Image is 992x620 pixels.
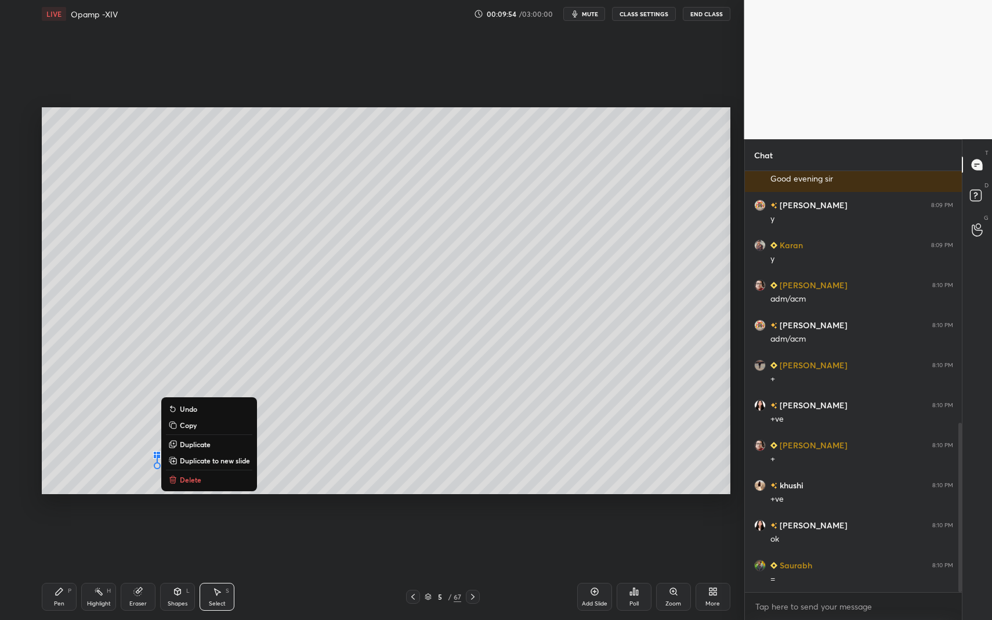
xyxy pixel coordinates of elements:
[629,601,639,607] div: Poll
[770,213,953,225] div: y
[754,440,766,451] img: e66afcf1963c463a8c5e9f65a0a91fdc.jpg
[932,522,953,529] div: 8:10 PM
[186,588,190,594] div: L
[770,483,777,490] img: no-rating-badge.077c3623.svg
[770,562,777,569] img: Learner_Badge_beginner_1_8b307cf2a0.svg
[754,400,766,411] img: 60e82d6182b849e09689e067145fe368.jpg
[770,534,953,545] div: ok
[770,442,777,449] img: Learner_Badge_beginner_1_8b307cf2a0.svg
[932,282,953,289] div: 8:10 PM
[166,418,252,432] button: Copy
[705,601,720,607] div: More
[777,519,848,531] h6: [PERSON_NAME]
[777,199,848,211] h6: [PERSON_NAME]
[665,601,681,607] div: Zoom
[166,454,252,467] button: Duplicate to new slide
[770,374,953,385] div: +
[770,173,953,185] div: Good evening sir
[180,420,197,430] p: Copy
[754,360,766,371] img: eecb80fe9e0947598fbc7addabda82c8.jpg
[770,293,953,305] div: adm/acm
[770,574,953,585] div: =
[770,203,777,209] img: no-rating-badge.077c3623.svg
[770,362,777,369] img: Learner_Badge_beginner_1_8b307cf2a0.svg
[777,479,803,491] h6: khushi
[582,10,598,18] span: mute
[985,148,989,157] p: T
[683,7,730,21] button: End Class
[932,402,953,409] div: 8:10 PM
[770,414,953,425] div: +ve
[770,454,953,465] div: +
[107,588,111,594] div: H
[932,482,953,489] div: 8:10 PM
[745,140,782,171] p: Chat
[770,494,953,505] div: +ve
[754,280,766,291] img: e66afcf1963c463a8c5e9f65a0a91fdc.jpg
[612,7,676,21] button: CLASS SETTINGS
[226,588,229,594] div: S
[770,523,777,530] img: no-rating-badge.077c3623.svg
[754,520,766,531] img: 60e82d6182b849e09689e067145fe368.jpg
[71,9,118,20] h4: Opamp -XIV
[180,440,211,449] p: Duplicate
[931,202,953,209] div: 8:09 PM
[770,282,777,289] img: Learner_Badge_beginner_1_8b307cf2a0.svg
[984,181,989,190] p: D
[770,253,953,265] div: y
[166,437,252,451] button: Duplicate
[932,562,953,569] div: 8:10 PM
[984,213,989,222] p: G
[754,560,766,571] img: 5c094696579448e788f5d89b0f7c3791.jpg
[166,402,252,416] button: Undo
[777,399,848,411] h6: [PERSON_NAME]
[754,320,766,331] img: 15d63d1dc71e40deadaebccc2ba110a2.jpg
[434,593,446,600] div: 5
[168,601,187,607] div: Shapes
[180,475,201,484] p: Delete
[582,601,607,607] div: Add Slide
[448,593,451,600] div: /
[68,588,71,594] div: P
[180,404,197,414] p: Undo
[129,601,147,607] div: Eraser
[166,473,252,487] button: Delete
[777,279,848,291] h6: [PERSON_NAME]
[777,439,848,451] h6: [PERSON_NAME]
[754,240,766,251] img: fec520b3476e4e82b9805c71054fecfe.jpg
[770,333,953,345] div: adm/acm
[932,322,953,329] div: 8:10 PM
[932,442,953,449] div: 8:10 PM
[745,171,962,592] div: grid
[770,242,777,249] img: Learner_Badge_beginner_1_8b307cf2a0.svg
[454,592,461,602] div: 67
[209,601,226,607] div: Select
[931,242,953,249] div: 8:09 PM
[932,362,953,369] div: 8:10 PM
[87,601,111,607] div: Highlight
[754,200,766,211] img: 15d63d1dc71e40deadaebccc2ba110a2.jpg
[563,7,605,21] button: mute
[777,359,848,371] h6: [PERSON_NAME]
[54,601,64,607] div: Pen
[777,559,812,571] h6: Saurabh
[180,456,250,465] p: Duplicate to new slide
[754,480,766,491] img: f5c56b14ffc64a2ebb77e579b98f1e32.jpg
[777,319,848,331] h6: [PERSON_NAME]
[770,403,777,409] img: no-rating-badge.077c3623.svg
[42,7,66,21] div: LIVE
[777,239,803,251] h6: Karan
[770,323,777,329] img: no-rating-badge.077c3623.svg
